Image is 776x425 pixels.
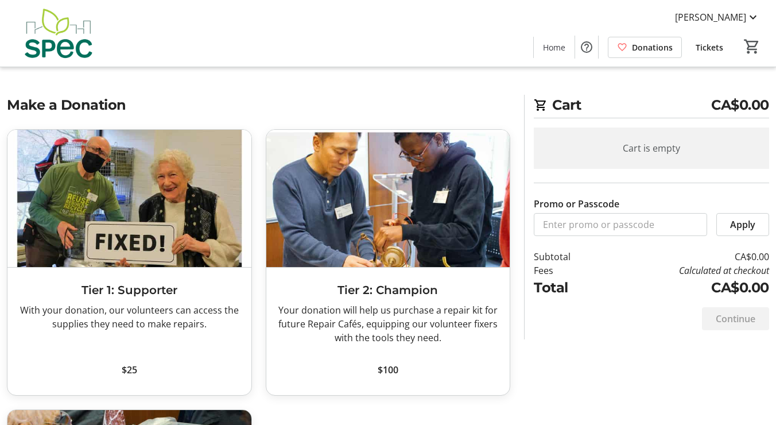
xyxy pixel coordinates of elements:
[276,358,501,381] button: $100
[543,41,565,53] span: Home
[534,37,575,58] a: Home
[666,8,769,26] button: [PERSON_NAME]
[730,218,755,231] span: Apply
[602,264,769,277] td: Calculated at checkout
[742,36,762,57] button: Cart
[17,281,242,299] h3: Tier 1: Supporter
[7,5,109,62] img: SPEC's Logo
[696,41,723,53] span: Tickets
[711,95,769,115] span: CA$0.00
[266,130,510,267] img: Tier 2: Champion
[534,277,602,298] td: Total
[534,213,707,236] input: Enter promo or passcode
[276,281,501,299] h3: Tier 2: Champion
[276,303,501,345] div: Your donation will help us purchase a repair kit for future Repair Cafés, equipping our volunteer...
[675,10,746,24] span: [PERSON_NAME]
[534,264,602,277] td: Fees
[602,277,769,298] td: CA$0.00
[608,37,682,58] a: Donations
[534,250,602,264] td: Subtotal
[686,37,732,58] a: Tickets
[632,41,673,53] span: Donations
[122,363,137,377] span: $25
[575,36,598,59] button: Help
[7,130,251,267] img: Tier 1: Supporter
[17,303,242,331] div: With your donation, our volunteers can access the supplies they need to make repairs.
[534,197,619,211] label: Promo or Passcode
[716,213,769,236] button: Apply
[378,363,398,377] span: $100
[7,95,510,115] h2: Make a Donation
[17,358,242,381] button: $25
[602,250,769,264] td: CA$0.00
[534,127,769,169] div: Cart is empty
[534,95,769,118] h2: Cart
